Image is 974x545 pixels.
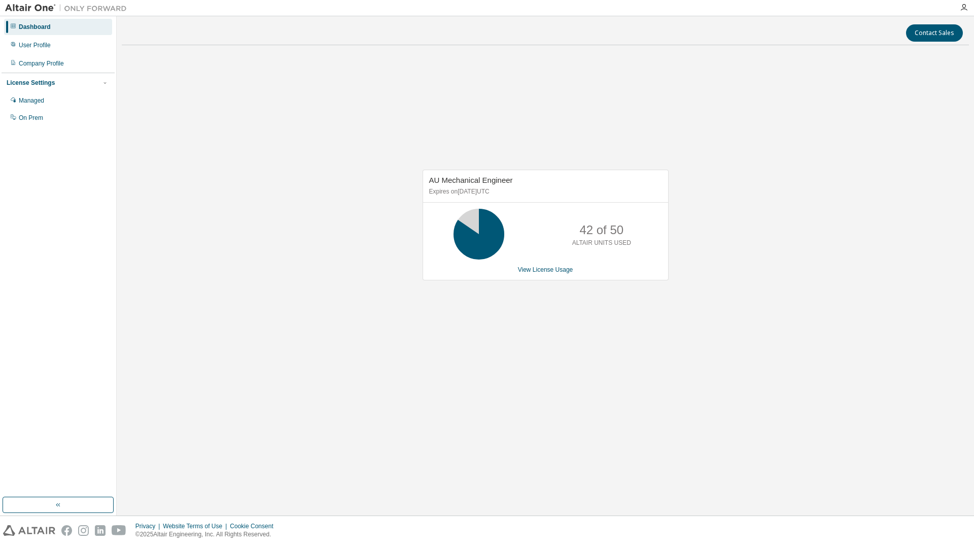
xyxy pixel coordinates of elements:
[19,114,43,122] div: On Prem
[95,525,106,536] img: linkedin.svg
[19,41,51,49] div: User Profile
[78,525,89,536] img: instagram.svg
[163,522,230,530] div: Website Terms of Use
[19,59,64,68] div: Company Profile
[429,187,659,196] p: Expires on [DATE] UTC
[429,176,513,184] span: AU Mechanical Engineer
[518,266,573,273] a: View License Usage
[19,97,44,105] div: Managed
[112,525,126,536] img: youtube.svg
[61,525,72,536] img: facebook.svg
[906,24,963,42] button: Contact Sales
[135,530,280,539] p: © 2025 Altair Engineering, Inc. All Rights Reserved.
[5,3,132,13] img: Altair One
[135,522,163,530] div: Privacy
[7,79,55,87] div: License Settings
[572,239,631,247] p: ALTAIR UNITS USED
[579,221,623,239] p: 42 of 50
[230,522,279,530] div: Cookie Consent
[3,525,55,536] img: altair_logo.svg
[19,23,51,31] div: Dashboard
